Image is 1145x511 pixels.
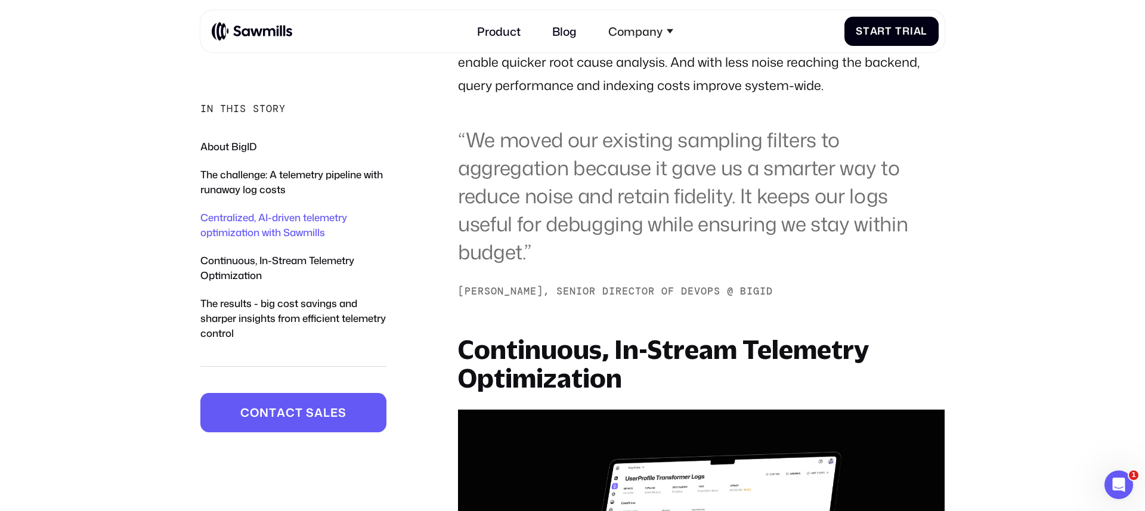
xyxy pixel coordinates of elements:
[200,168,383,196] a: The challenge: A telemetry pipeline with runaway log costs
[599,16,682,47] div: Company
[200,102,286,116] div: In this story
[200,296,386,340] a: The results - big cost savings and sharper insights from efficient telemetry control
[314,406,323,420] span: a
[338,406,346,420] span: s
[469,16,530,47] a: Product
[458,283,945,299] sup: [PERSON_NAME], Senior Director of DevOps @ BigID
[877,25,885,37] span: r
[240,406,250,420] span: C
[277,406,286,420] span: a
[910,25,914,37] span: i
[914,25,921,37] span: a
[902,25,910,37] span: r
[1129,470,1138,480] span: 1
[458,335,945,392] h2: Continuous, In-Stream Telemetry Optimization
[200,140,257,153] a: About BigID
[870,25,878,37] span: a
[856,25,863,37] span: S
[863,25,870,37] span: t
[269,406,277,420] span: t
[885,25,892,37] span: t
[259,406,269,420] span: n
[608,24,663,38] div: Company
[844,17,939,46] a: StartTrial
[200,210,347,239] a: Centralized, AI-driven telemetry optimization with Sawmills
[200,253,354,282] a: Continuous, In-Stream Telemetry Optimization
[330,406,338,420] span: e
[895,25,902,37] span: T
[544,16,586,47] a: Blog
[458,126,945,266] blockquote: “We moved our existing sampling filters to aggregation because it gave us a smarter way to reduce...
[306,406,314,420] span: s
[921,25,927,37] span: l
[250,406,259,420] span: o
[295,406,303,420] span: t
[286,406,295,420] span: c
[323,406,330,420] span: l
[200,393,386,432] a: Contactsales
[200,139,386,367] nav: In this story
[1104,470,1133,499] iframe: Intercom live chat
